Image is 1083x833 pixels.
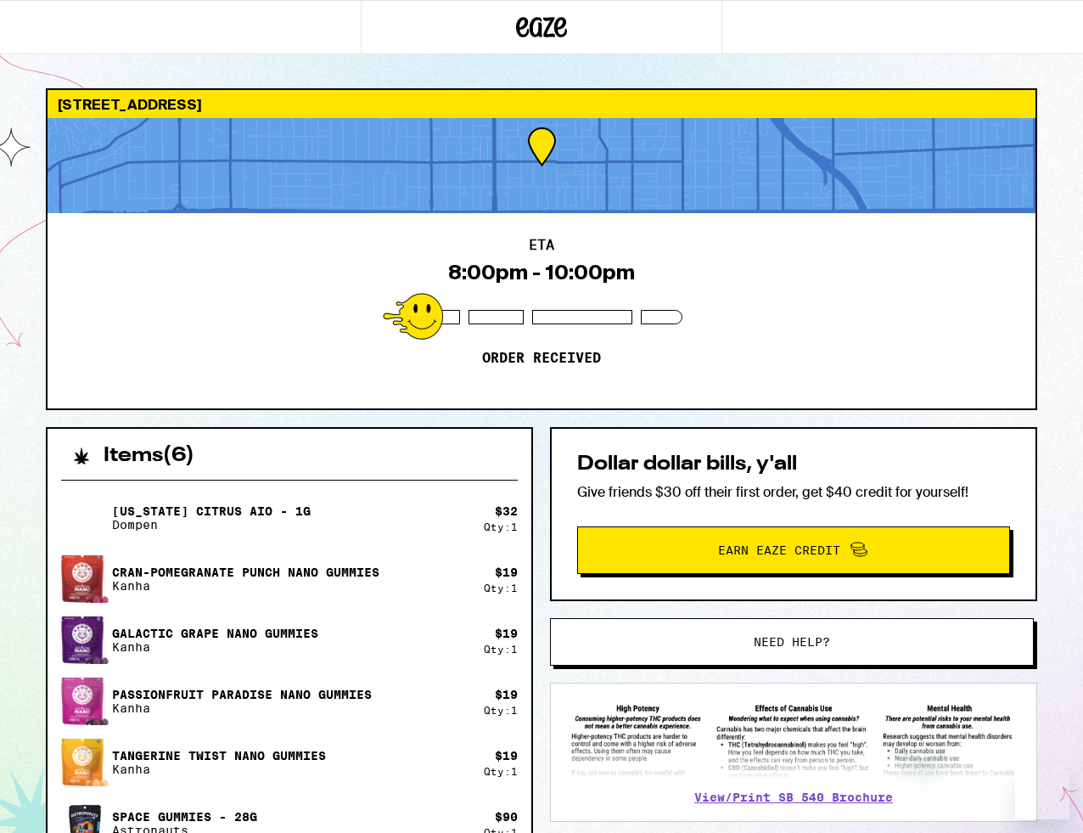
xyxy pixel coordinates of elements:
[112,579,379,593] p: Kanha
[448,261,635,284] div: 8:00pm - 10:00pm
[112,763,326,776] p: Kanha
[484,583,518,594] div: Qty: 1
[754,636,830,648] span: Need help?
[484,705,518,716] div: Qty: 1
[694,791,893,804] a: View/Print SB 540 Brochure
[495,810,518,824] div: $ 90
[495,566,518,579] div: $ 19
[484,521,518,532] div: Qty: 1
[1015,765,1069,819] iframe: Button to launch messaging window
[495,504,518,518] div: $ 32
[61,615,109,666] img: Galactic Grape Nano Gummies
[906,724,940,758] iframe: Close message
[577,526,1010,574] button: Earn Eaze Credit
[112,640,318,654] p: Kanha
[112,749,326,763] p: Tangerine Twist Nano Gummies
[104,446,194,466] h2: Items ( 6 )
[718,544,840,556] span: Earn Eaze Credit
[112,627,318,640] p: Galactic Grape Nano Gummies
[112,688,372,701] p: Passionfruit Paradise Nano Gummies
[112,518,311,532] p: Dompen
[112,701,372,715] p: Kanha
[482,350,601,367] p: Order received
[61,737,109,788] img: Tangerine Twist Nano Gummies
[550,618,1034,666] button: Need help?
[61,676,109,727] img: Passionfruit Paradise Nano Gummies
[529,239,554,252] h2: ETA
[495,627,518,640] div: $ 19
[577,454,1010,475] h2: Dollar dollar bills, y'all
[577,483,1010,501] p: Give friends $30 off their first order, get $40 credit for yourself!
[484,766,518,777] div: Qty: 1
[112,566,379,579] p: Cran-Pomegranate Punch Nano Gummies
[48,90,1035,118] div: [STREET_ADDRESS]
[568,701,1019,780] img: SB 540 Brochure preview
[61,494,109,542] img: California Citrus AIO - 1g
[495,749,518,763] div: $ 19
[61,554,109,605] img: Cran-Pomegranate Punch Nano Gummies
[495,688,518,701] div: $ 19
[484,644,518,655] div: Qty: 1
[112,504,311,518] p: [US_STATE] Citrus AIO - 1g
[112,810,257,824] p: Space Gummies - 28g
